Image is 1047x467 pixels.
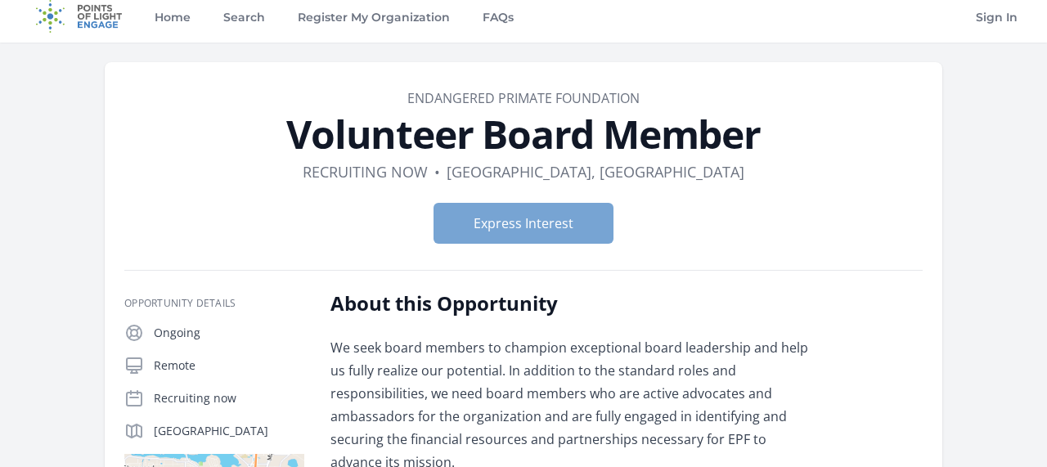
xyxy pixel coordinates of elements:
[447,160,744,183] dd: [GEOGRAPHIC_DATA], [GEOGRAPHIC_DATA]
[154,390,304,406] p: Recruiting now
[407,89,640,107] a: Endangered Primate Foundation
[154,357,304,374] p: Remote
[154,423,304,439] p: [GEOGRAPHIC_DATA]
[303,160,428,183] dd: Recruiting now
[330,290,809,317] h2: About this Opportunity
[434,160,440,183] div: •
[124,115,923,154] h1: Volunteer Board Member
[124,297,304,310] h3: Opportunity Details
[154,325,304,341] p: Ongoing
[434,203,613,244] button: Express Interest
